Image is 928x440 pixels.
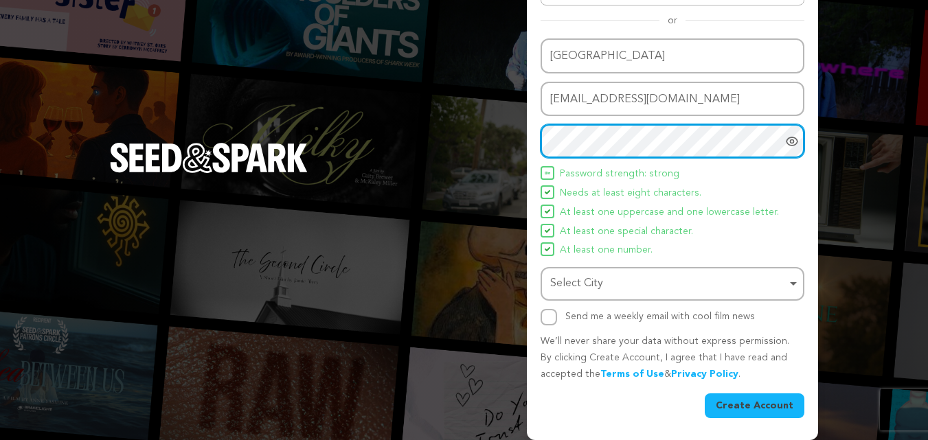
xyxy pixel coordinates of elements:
span: At least one number. [560,242,653,259]
a: Seed&Spark Homepage [110,143,308,200]
img: Seed&Spark Icon [545,228,550,233]
a: Terms of Use [600,369,664,379]
a: Show password as plain text. Warning: this will display your password on the screen. [785,135,799,148]
input: Email address [541,82,804,117]
span: Needs at least eight characters. [560,185,701,202]
img: Seed&Spark Icon [545,246,550,252]
img: Seed&Spark Icon [545,209,550,214]
label: Send me a weekly email with cool film news [565,312,755,321]
input: Name [541,38,804,73]
span: Password strength: strong [560,166,679,183]
img: Seed&Spark Icon [545,189,550,195]
span: or [659,14,686,27]
span: At least one special character. [560,224,693,240]
p: We’ll never share your data without express permission. By clicking Create Account, I agree that ... [541,334,804,382]
span: At least one uppercase and one lowercase letter. [560,205,779,221]
a: Privacy Policy [671,369,738,379]
img: Seed&Spark Logo [110,143,308,173]
button: Create Account [705,393,804,418]
div: Select City [550,274,786,294]
img: Seed&Spark Icon [545,170,550,176]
